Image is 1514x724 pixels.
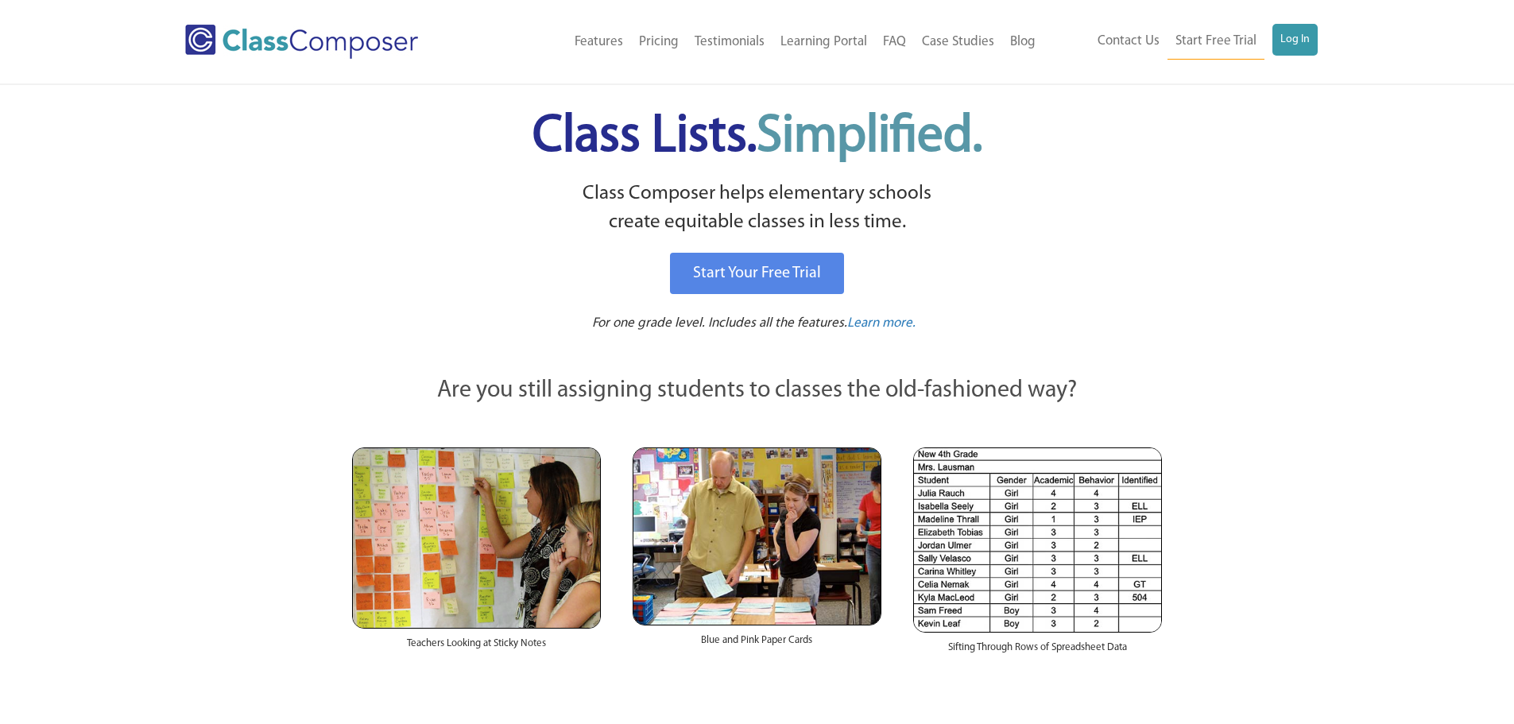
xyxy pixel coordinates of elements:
a: Contact Us [1090,24,1167,59]
a: Pricing [631,25,687,60]
nav: Header Menu [483,25,1044,60]
span: Learn more. [847,316,916,330]
a: Log In [1272,24,1318,56]
a: Start Your Free Trial [670,253,844,294]
span: Class Lists. [532,111,982,163]
nav: Header Menu [1044,24,1318,60]
a: Learn more. [847,314,916,334]
a: Testimonials [687,25,772,60]
a: Case Studies [914,25,1002,60]
a: FAQ [875,25,914,60]
div: Sifting Through Rows of Spreadsheet Data [913,633,1162,671]
a: Blog [1002,25,1044,60]
img: Blue and Pink Paper Cards [633,447,881,625]
a: Features [567,25,631,60]
p: Class Composer helps elementary schools create equitable classes in less time. [350,180,1165,238]
img: Class Composer [185,25,418,59]
p: Are you still assigning students to classes the old-fashioned way? [352,374,1163,408]
div: Teachers Looking at Sticky Notes [352,629,601,667]
div: Blue and Pink Paper Cards [633,625,881,664]
a: Learning Portal [772,25,875,60]
img: Spreadsheets [913,447,1162,633]
span: Start Your Free Trial [693,265,821,281]
span: For one grade level. Includes all the features. [592,316,847,330]
span: Simplified. [757,111,982,163]
a: Start Free Trial [1167,24,1264,60]
img: Teachers Looking at Sticky Notes [352,447,601,629]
